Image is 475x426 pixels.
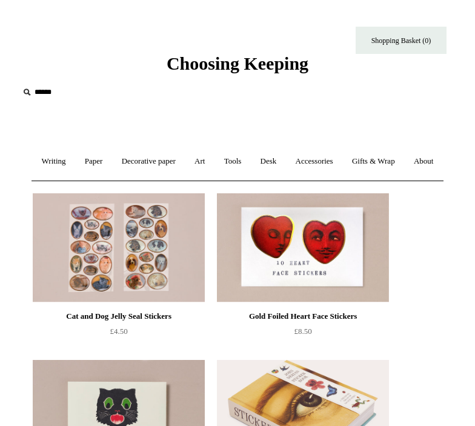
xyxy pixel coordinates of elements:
a: Tools [216,145,250,178]
span: Choosing Keeping [167,53,308,73]
a: Art [186,145,213,178]
a: Gold Foiled Heart Face Stickers Gold Foiled Heart Face Stickers [217,193,389,302]
a: Paper [76,145,111,178]
span: £4.50 [110,327,127,336]
a: About [405,145,442,178]
a: Cat and Dog Jelly Seal Stickers £4.50 [33,309,205,359]
a: Accessories [287,145,342,178]
a: Shopping Basket (0) [356,27,447,54]
a: Choosing Keeping [167,63,308,72]
img: Gold Foiled Heart Face Stickers [217,193,389,302]
img: Cat and Dog Jelly Seal Stickers [33,193,205,302]
span: £8.50 [294,327,311,336]
a: Gifts & Wrap [344,145,404,178]
a: Desk [252,145,285,178]
a: Decorative paper [113,145,184,178]
a: Cat and Dog Jelly Seal Stickers Cat and Dog Jelly Seal Stickers [33,193,205,302]
div: Cat and Dog Jelly Seal Stickers [36,309,202,324]
a: Gold Foiled Heart Face Stickers £8.50 [217,309,389,359]
a: Writing [33,145,75,178]
div: Gold Foiled Heart Face Stickers [220,309,386,324]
